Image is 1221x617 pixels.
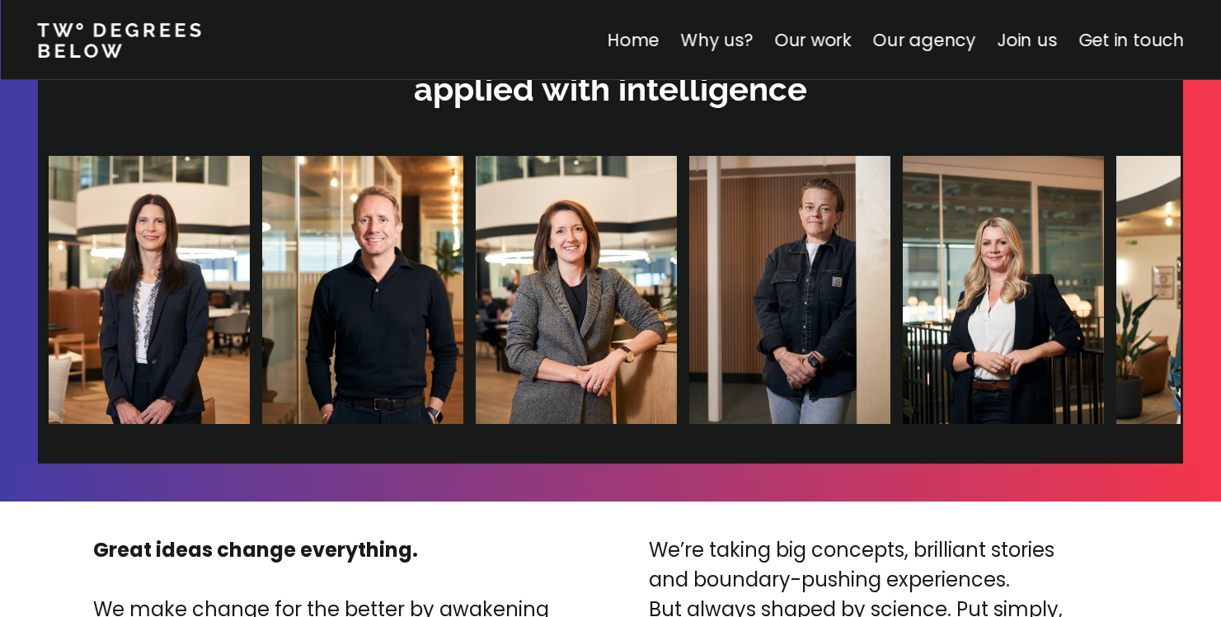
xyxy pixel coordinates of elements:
img: James [139,156,340,424]
img: Gemma [353,156,554,424]
a: Home [607,28,659,52]
a: Join us [997,28,1057,52]
strong: Great ideas change everything. [93,536,418,563]
p: Creative bravery, applied with intelligence [46,35,1175,107]
img: Dani [566,156,768,424]
a: Get in touch [1078,28,1184,52]
a: Our work [774,28,851,52]
img: Halina [780,156,981,424]
a: Our agency [872,28,975,52]
img: Lizzie [993,156,1195,424]
a: Why us? [680,28,753,52]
